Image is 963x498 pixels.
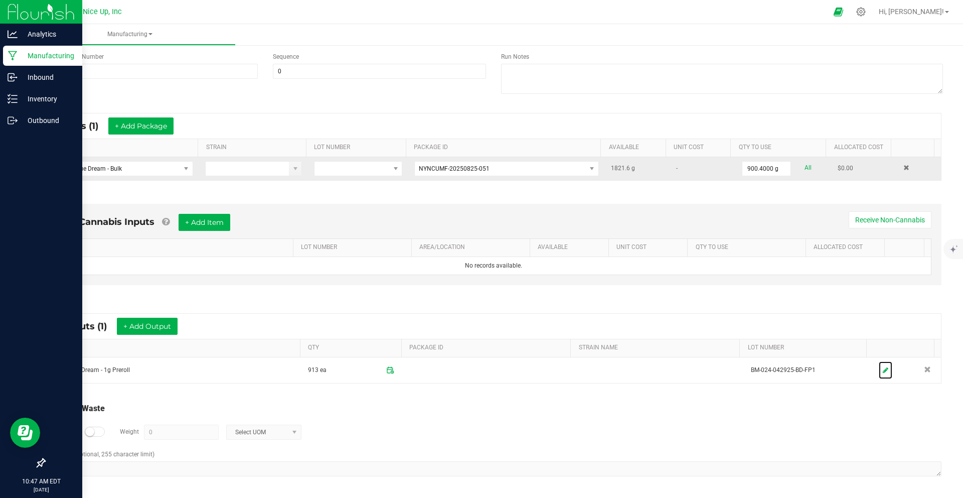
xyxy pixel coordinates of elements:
[739,144,822,152] a: QTY TO USESortable
[838,165,853,172] span: $0.00
[616,243,684,252] a: Unit CostSortable
[5,477,78,486] p: 10:47 AM EDT
[5,486,78,493] p: [DATE]
[206,144,302,152] a: STRAINSortable
[308,344,398,352] a: QTYSortable
[419,243,526,252] a: AREA/LOCATIONSortable
[579,344,736,352] a: STRAIN NAMESortable
[8,29,18,39] inline-svg: Analytics
[24,24,235,45] a: Manufacturing
[849,211,931,228] button: Receive Non-Cannabis
[273,53,299,60] span: Sequence
[52,161,193,176] span: NO DATA FOUND
[314,144,402,152] a: LOT NUMBERSortable
[56,216,154,227] span: Non-Cannabis Inputs
[54,144,194,152] a: ITEMSortable
[53,162,180,176] span: BM - Blue Dream - Bulk
[879,8,944,16] span: Hi, [PERSON_NAME]!
[805,161,812,175] a: All
[609,144,662,152] a: AVAILABLESortable
[162,216,170,227] a: Add Non-Cannabis items that were also consumed in the run (e.g. gloves and packaging); Also add N...
[419,165,490,172] span: NYNCUMF-20250825-051
[56,257,931,275] td: No records available.
[46,357,302,383] td: FOD - Blue Dream - 1g Preroll
[56,321,117,332] span: Outputs (1)
[46,403,941,415] div: Total Run Waste
[875,344,930,352] a: Sortable
[748,344,863,352] a: LOT NUMBERSortable
[899,144,930,152] a: Sortable
[631,165,635,172] span: g
[827,2,850,22] span: Open Ecommerce Menu
[18,50,78,62] p: Manufacturing
[18,93,78,105] p: Inventory
[814,243,881,252] a: Allocated CostSortable
[611,165,630,172] span: 1821.6
[893,243,920,252] a: Sortable
[18,28,78,40] p: Analytics
[745,357,873,383] td: BM-024-042925-BD-FP1
[855,7,867,17] div: Manage settings
[18,114,78,127] p: Outbound
[676,165,678,172] span: -
[8,94,18,104] inline-svg: Inventory
[10,418,40,448] iframe: Resource center
[8,51,18,61] inline-svg: Manufacturing
[108,117,174,135] button: + Add Package
[18,71,78,83] p: Inbound
[538,243,605,252] a: AVAILABLESortable
[8,72,18,82] inline-svg: Inbound
[56,120,108,132] span: Inputs (1)
[674,144,727,152] a: Unit CostSortable
[696,243,802,252] a: QTY TO USESortable
[54,344,296,352] a: ITEMSortable
[120,427,139,436] label: Weight
[46,450,154,459] label: Comment (optional, 255 character limit)
[83,8,122,16] span: Nice Up, Inc
[179,214,230,231] button: + Add Item
[308,362,327,378] span: 913 ea
[8,115,18,126] inline-svg: Outbound
[501,53,529,60] span: Run Notes
[64,243,289,252] a: ITEMSortable
[117,318,178,335] button: + Add Output
[24,30,235,39] span: Manufacturing
[834,144,887,152] a: Allocated CostSortable
[409,344,567,352] a: PACKAGE IDSortable
[414,144,597,152] a: PACKAGE IDSortable
[301,243,407,252] a: LOT NUMBERSortable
